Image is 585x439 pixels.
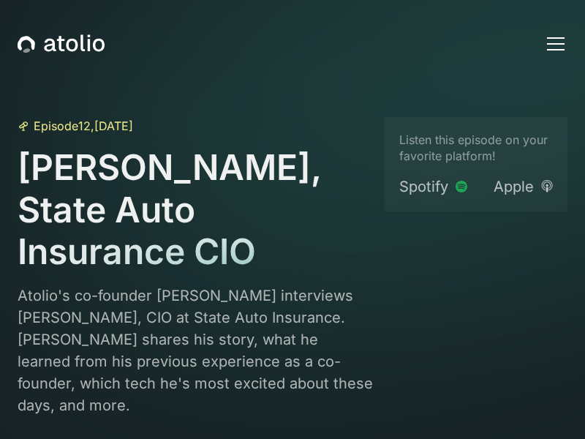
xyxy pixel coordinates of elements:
[91,117,94,135] div: ,
[494,176,553,197] a: Apple
[494,176,534,197] div: Apple
[538,26,567,61] div: menu
[18,34,105,53] a: home
[78,117,91,135] div: 12
[399,176,467,197] a: Spotify
[479,179,483,195] div: |
[18,146,373,273] h1: [PERSON_NAME], State Auto Insurance CIO
[34,117,78,135] div: Episode
[18,285,373,416] p: Atolio's co-founder [PERSON_NAME] interviews [PERSON_NAME], CIO at State Auto Insurance. [PERSON_...
[94,117,133,135] div: [DATE]
[399,176,448,197] div: Spotify
[399,132,553,165] p: Listen this episode on your favorite platform!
